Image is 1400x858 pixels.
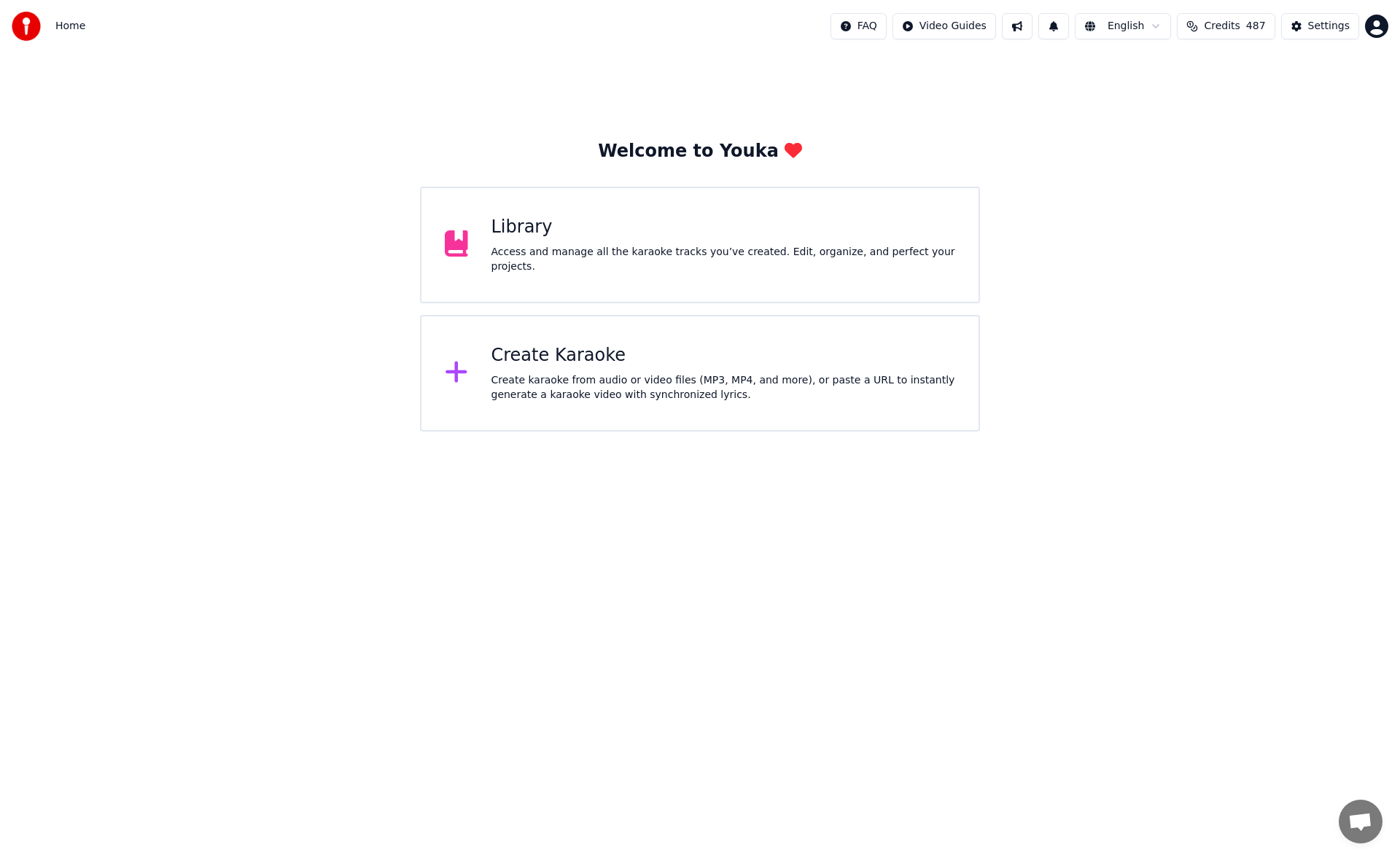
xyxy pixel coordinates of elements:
[491,373,956,402] div: Create karaoke from audio or video files (MP3, MP4, and more), or paste a URL to instantly genera...
[55,19,85,34] span: Home
[1281,13,1359,39] button: Settings
[55,19,85,34] nav: breadcrumb
[1204,19,1240,34] span: Credits
[831,13,887,39] button: FAQ
[12,12,41,41] img: youka
[1308,19,1350,34] div: Settings
[1177,13,1275,39] button: Credits487
[491,216,956,239] div: Library
[598,140,802,163] div: Welcome to Youka
[1339,800,1382,843] div: Open chat
[1246,19,1266,34] span: 487
[892,13,996,39] button: Video Guides
[491,245,956,274] div: Access and manage all the karaoke tracks you’ve created. Edit, organize, and perfect your projects.
[491,344,956,367] div: Create Karaoke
